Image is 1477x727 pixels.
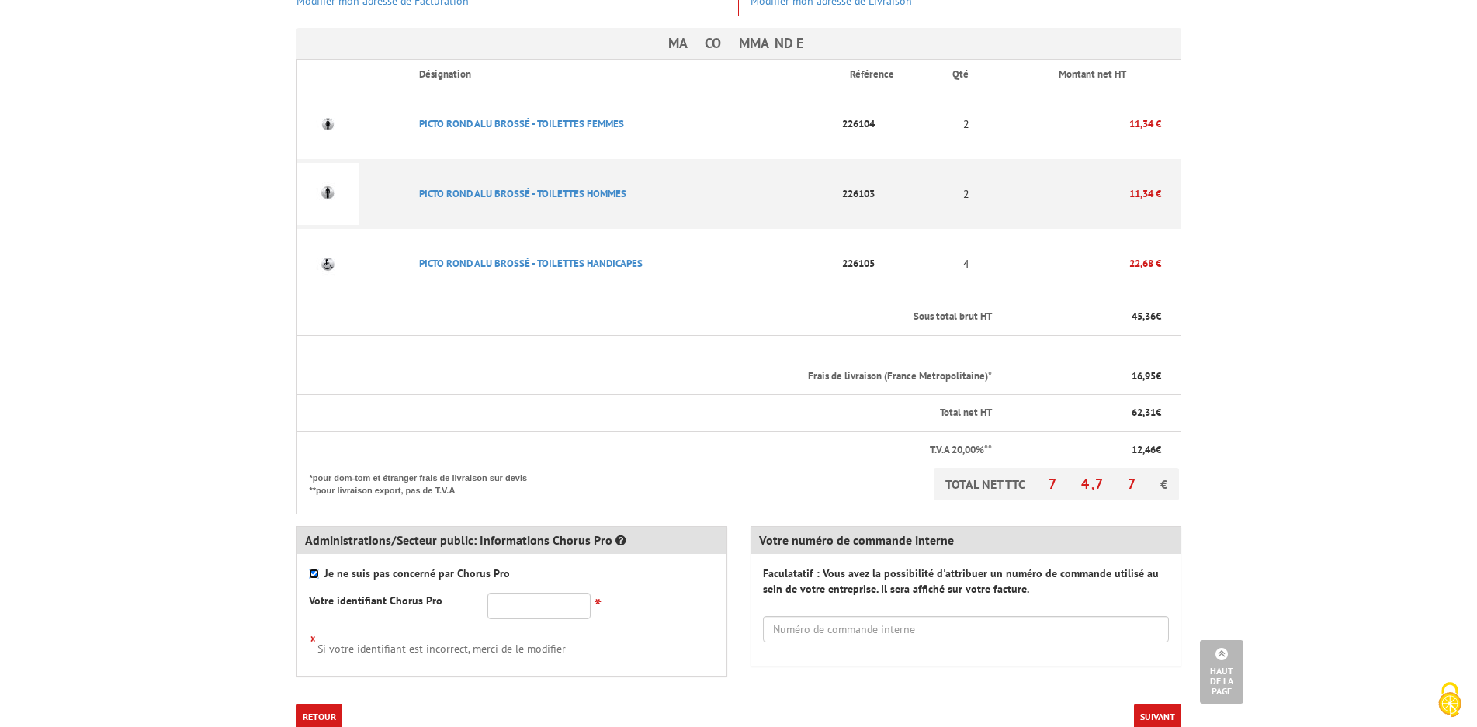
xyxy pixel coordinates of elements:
p: € [1006,406,1161,421]
p: 226105 [837,250,940,277]
th: Qté [940,60,993,89]
th: Référence [837,60,940,89]
div: Si votre identifiant est incorrect, merci de le modifier [309,631,715,656]
span: 45,36 [1132,310,1156,323]
input: Je ne suis pas concerné par Chorus Pro [309,569,319,579]
button: Cookies (fenêtre modale) [1423,674,1477,727]
p: *pour dom-tom et étranger frais de livraison sur devis **pour livraison export, pas de T.V.A [310,468,543,497]
p: 226104 [837,110,940,137]
th: Sous total brut HT [296,299,993,335]
p: Montant net HT [1006,68,1179,82]
span: 62,31 [1132,406,1156,419]
a: PICTO ROND ALU BROSSé - TOILETTES FEMMES [419,117,624,130]
input: Numéro de commande interne [763,616,1169,642]
p: 226103 [837,180,940,207]
div: Administrations/Secteur public: Informations Chorus Pro [297,527,726,554]
img: PICTO ROND ALU BROSSé - TOILETTES HANDICAPES [297,233,359,295]
p: 11,34 € [993,180,1161,207]
p: 11,34 € [993,110,1161,137]
p: € [1006,443,1161,458]
label: Votre identifiant Chorus Pro [309,593,442,608]
a: PICTO ROND ALU BROSSé - TOILETTES HOMMES [419,187,626,200]
th: Total net HT [296,395,993,432]
th: Frais de livraison (France Metropolitaine)* [296,358,993,395]
th: Désignation [407,60,837,89]
p: TOTAL NET TTC € [934,468,1179,500]
strong: Je ne suis pas concerné par Chorus Pro [324,566,510,580]
img: PICTO ROND ALU BROSSé - TOILETTES FEMMES [297,93,359,155]
td: 2 [940,159,993,229]
a: Haut de la page [1200,640,1243,704]
a: PICTO ROND ALU BROSSé - TOILETTES HANDICAPES [419,257,643,270]
span: 16,95 [1132,369,1156,383]
p: € [1006,369,1161,384]
p: € [1006,310,1161,324]
td: 2 [940,89,993,159]
p: 22,68 € [993,250,1161,277]
img: Cookies (fenêtre modale) [1430,680,1469,719]
p: T.V.A 20,00%** [310,443,992,458]
td: 4 [940,229,993,299]
div: Votre numéro de commande interne [751,527,1181,554]
span: 74,77 [1049,475,1160,493]
h3: Ma commande [296,28,1181,59]
span: 12,46 [1132,443,1156,456]
img: PICTO ROND ALU BROSSé - TOILETTES HOMMES [297,163,359,225]
label: Faculatatif : Vous avez la possibilité d'attribuer un numéro de commande utilisé au sein de votre... [763,566,1169,597]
